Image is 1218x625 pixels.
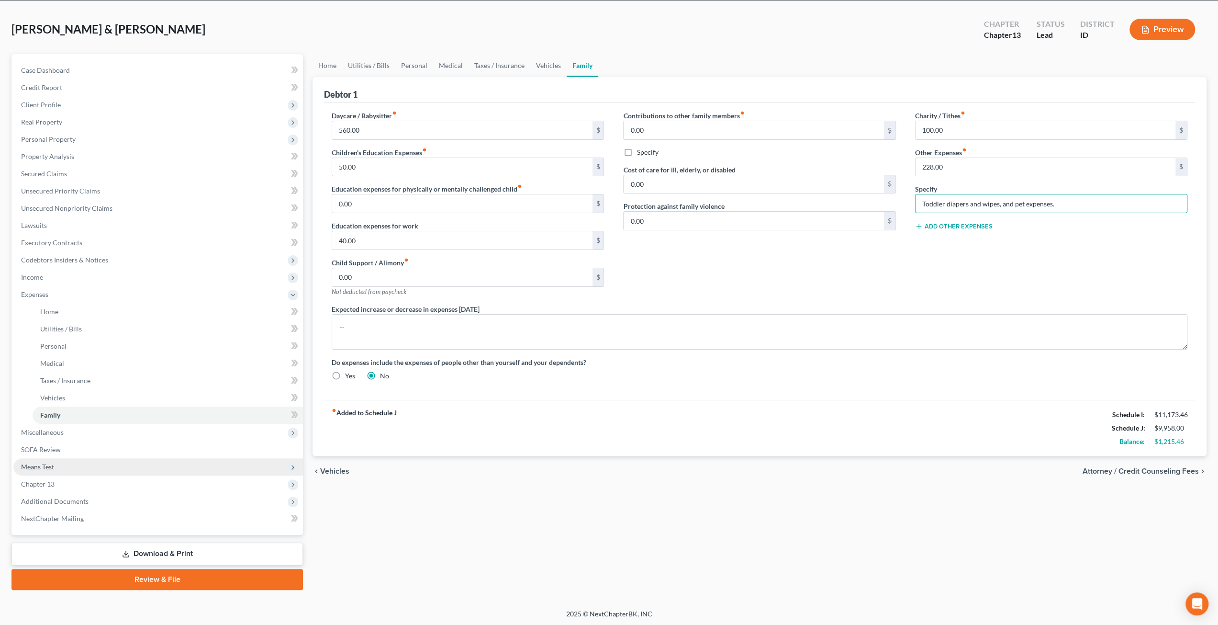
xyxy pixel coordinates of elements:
[332,221,418,231] label: Education expenses for work
[40,376,90,385] span: Taxes / Insurance
[1083,467,1207,475] button: Attorney / Credit Counseling Fees chevron_right
[21,463,54,471] span: Means Test
[21,66,70,74] span: Case Dashboard
[21,83,62,91] span: Credit Report
[915,148,967,158] label: Other Expenses
[915,184,937,194] label: Specify
[422,148,427,152] i: fiber_manual_record
[332,121,592,139] input: --
[332,184,522,194] label: Education expenses for physically or mentally challenged child
[21,204,112,212] span: Unsecured Nonpriority Claims
[332,288,406,295] span: Not deducted from paycheck
[21,152,74,160] span: Property Analysis
[1154,423,1187,433] div: $9,958.00
[1083,467,1199,475] span: Attorney / Credit Counseling Fees
[21,135,76,143] span: Personal Property
[739,111,744,115] i: fiber_manual_record
[345,371,355,381] label: Yes
[33,372,303,389] a: Taxes / Insurance
[21,118,62,126] span: Real Property
[332,158,592,176] input: --
[884,121,895,139] div: $
[21,445,61,454] span: SOFA Review
[1112,410,1145,419] strong: Schedule I:
[916,158,1175,176] input: --
[915,223,993,230] button: Add Other Expenses
[13,200,303,217] a: Unsecured Nonpriority Claims
[984,30,1021,41] div: Chapter
[623,111,744,121] label: Contributions to other family members
[567,54,598,77] a: Family
[469,54,530,77] a: Taxes / Insurance
[21,101,61,109] span: Client Profile
[592,158,604,176] div: $
[915,111,965,121] label: Charity / Tithes
[33,355,303,372] a: Medical
[916,121,1175,139] input: --
[624,175,883,193] input: --
[332,194,592,213] input: --
[1185,592,1208,615] div: Open Intercom Messenger
[637,148,658,157] label: Specify
[13,234,303,251] a: Executory Contracts
[380,371,389,381] label: No
[592,121,604,139] div: $
[40,342,67,350] span: Personal
[313,467,320,475] i: chevron_left
[962,148,967,152] i: fiber_manual_record
[1080,30,1114,41] div: ID
[332,148,427,158] label: Children's Education Expenses
[395,54,433,77] a: Personal
[33,320,303,338] a: Utilities / Bills
[40,411,60,419] span: Family
[1199,467,1207,475] i: chevron_right
[21,187,100,195] span: Unsecured Priority Claims
[13,182,303,200] a: Unsecured Priority Claims
[324,89,358,100] div: Debtor 1
[21,273,43,281] span: Income
[1036,19,1064,30] div: Status
[1175,158,1187,176] div: $
[433,54,469,77] a: Medical
[13,79,303,96] a: Credit Report
[40,307,58,316] span: Home
[21,514,84,523] span: NextChapter Mailing
[13,217,303,234] a: Lawsuits
[33,303,303,320] a: Home
[1080,19,1114,30] div: District
[21,290,48,298] span: Expenses
[40,394,65,402] span: Vehicles
[40,325,82,333] span: Utilities / Bills
[392,111,397,115] i: fiber_manual_record
[40,359,64,367] span: Medical
[33,407,303,424] a: Family
[1154,410,1187,420] div: $11,173.46
[21,480,55,488] span: Chapter 13
[623,201,724,211] label: Protection against family violence
[11,22,205,36] span: [PERSON_NAME] & [PERSON_NAME]
[332,304,480,314] label: Expected increase or decrease in expenses [DATE]
[1175,121,1187,139] div: $
[592,268,604,286] div: $
[33,389,303,407] a: Vehicles
[530,54,567,77] a: Vehicles
[1036,30,1064,41] div: Lead
[320,467,349,475] span: Vehicles
[624,121,883,139] input: --
[332,231,592,250] input: --
[13,510,303,527] a: NextChapter Mailing
[404,258,409,262] i: fiber_manual_record
[13,441,303,458] a: SOFA Review
[21,221,47,229] span: Lawsuits
[517,184,522,189] i: fiber_manual_record
[332,268,592,286] input: --
[332,408,336,413] i: fiber_manual_record
[623,165,735,175] label: Cost of care for ill, elderly, or disabled
[33,338,303,355] a: Personal
[1119,437,1145,445] strong: Balance:
[13,165,303,182] a: Secured Claims
[313,54,342,77] a: Home
[1112,424,1145,432] strong: Schedule J:
[21,170,67,178] span: Secured Claims
[624,212,883,230] input: --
